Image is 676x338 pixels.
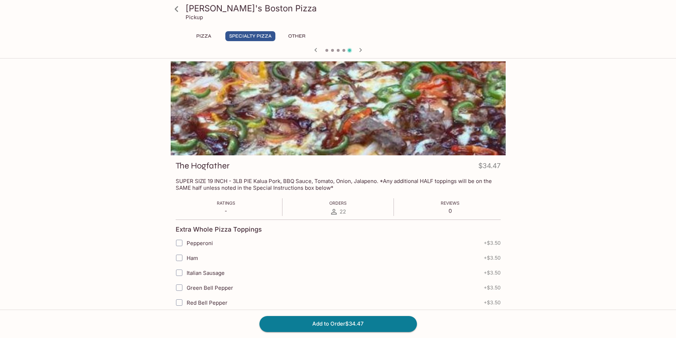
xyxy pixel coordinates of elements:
span: 22 [340,208,346,215]
span: Ham [187,255,198,261]
p: 0 [441,207,460,214]
span: + $3.50 [484,300,501,305]
button: Other [281,31,313,41]
span: + $3.50 [484,255,501,261]
span: Orders [329,200,347,206]
span: Pepperoni [187,240,213,246]
h4: $34.47 [478,160,501,174]
span: + $3.50 [484,285,501,290]
h4: Extra Whole Pizza Toppings [176,226,262,233]
p: SUPER SIZE 19 INCH - 3LB PIE Kalua Pork, BBQ Sauce, Tomato, Onion, Jalapeno. *Any additional HALF... [176,178,501,191]
div: The Hogfather [171,61,506,155]
span: Italian Sausage [187,270,225,276]
span: Green Bell Pepper [187,284,233,291]
span: Ratings [217,200,235,206]
button: Pizza [188,31,220,41]
h3: The Hogfather [176,160,230,171]
p: Pickup [186,14,203,21]
button: Specialty Pizza [225,31,275,41]
p: - [217,207,235,214]
h3: [PERSON_NAME]'s Boston Pizza [186,3,503,14]
span: + $3.50 [484,240,501,246]
span: Red Bell Pepper [187,299,227,306]
span: Reviews [441,200,460,206]
span: + $3.50 [484,270,501,276]
button: Add to Order$34.47 [259,316,417,332]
